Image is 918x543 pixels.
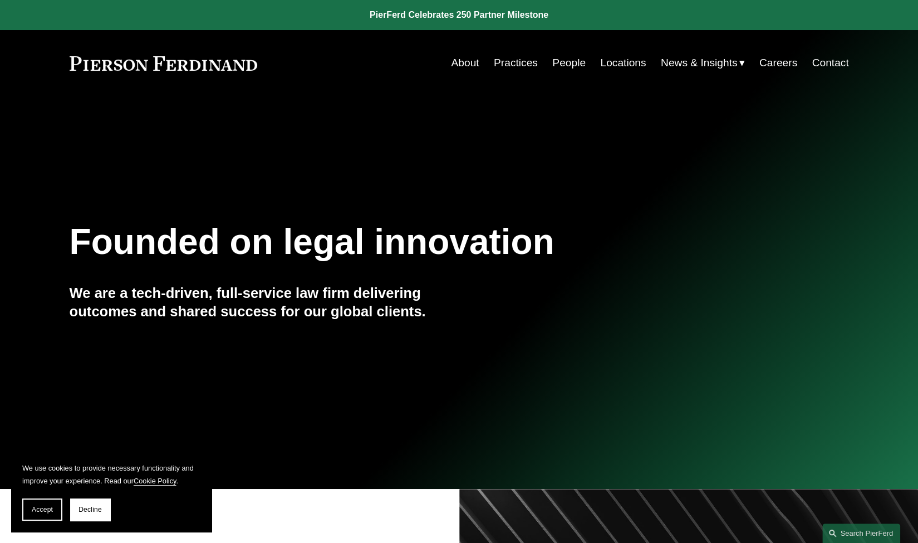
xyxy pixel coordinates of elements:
span: Accept [32,506,53,513]
a: About [451,52,479,74]
a: Locations [600,52,646,74]
a: Contact [812,52,848,74]
h1: Founded on legal innovation [70,222,719,262]
p: We use cookies to provide necessary functionality and improve your experience. Read our . [22,462,200,487]
button: Accept [22,498,62,521]
h4: We are a tech-driven, full-service law firm delivering outcomes and shared success for our global... [70,284,459,320]
button: Decline [70,498,110,521]
a: Practices [494,52,538,74]
a: Search this site [822,524,900,543]
a: Careers [759,52,797,74]
span: Decline [78,506,102,513]
a: People [552,52,586,74]
a: folder dropdown [661,52,745,74]
section: Cookie banner [11,451,212,532]
a: Cookie Policy [134,477,176,485]
span: News & Insights [661,53,738,73]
